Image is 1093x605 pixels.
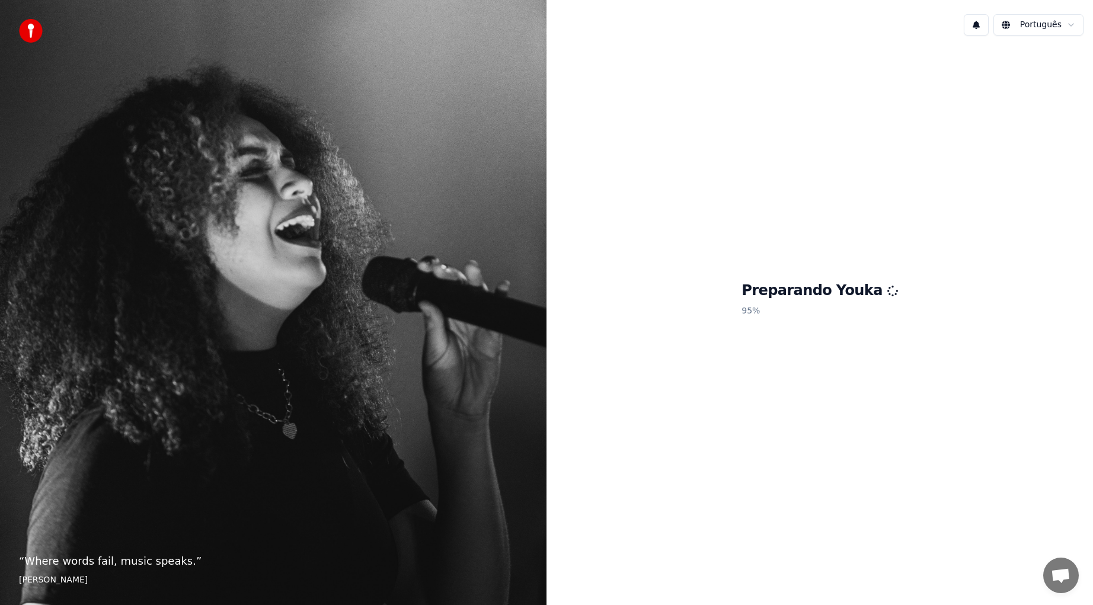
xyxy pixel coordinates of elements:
[742,281,898,300] h1: Preparando Youka
[742,300,898,322] p: 95 %
[19,574,528,586] footer: [PERSON_NAME]
[19,19,43,43] img: youka
[19,553,528,569] p: “ Where words fail, music speaks. ”
[1043,558,1079,593] div: Bate-papo aberto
